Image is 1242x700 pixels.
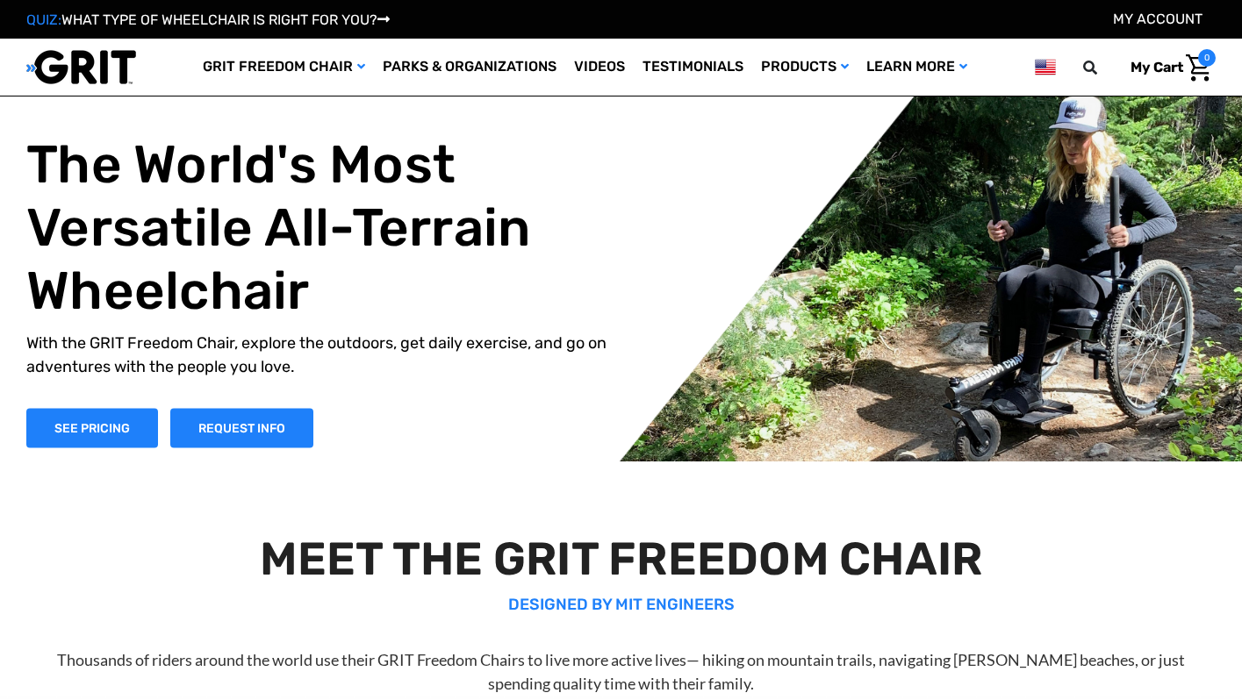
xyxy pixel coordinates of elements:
a: Parks & Organizations [374,39,565,96]
a: Shop Now [26,408,158,447]
img: Cart [1186,54,1211,82]
p: DESIGNED BY MIT ENGINEERS [31,593,1210,617]
a: QUIZ:WHAT TYPE OF WHEELCHAIR IS RIGHT FOR YOU? [26,11,390,28]
p: Thousands of riders around the world use their GRIT Freedom Chairs to live more active lives— hik... [31,648,1210,696]
a: Products [752,39,858,96]
h2: MEET THE GRIT FREEDOM CHAIR [31,532,1210,586]
a: GRIT Freedom Chair [194,39,374,96]
h1: The World's Most Versatile All-Terrain Wheelchair [26,132,635,322]
span: QUIZ: [26,11,61,28]
a: Cart with 0 items [1117,49,1216,86]
p: With the GRIT Freedom Chair, explore the outdoors, get daily exercise, and go on adventures with ... [26,331,635,378]
img: GRIT All-Terrain Wheelchair and Mobility Equipment [26,49,136,85]
input: Search [1091,49,1117,86]
img: us.png [1035,56,1056,78]
a: Account [1113,11,1203,27]
a: Learn More [858,39,976,96]
a: Slide number 1, Request Information [170,408,313,447]
a: Videos [565,39,634,96]
a: Testimonials [634,39,752,96]
span: My Cart [1131,59,1183,75]
span: 0 [1198,49,1216,67]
